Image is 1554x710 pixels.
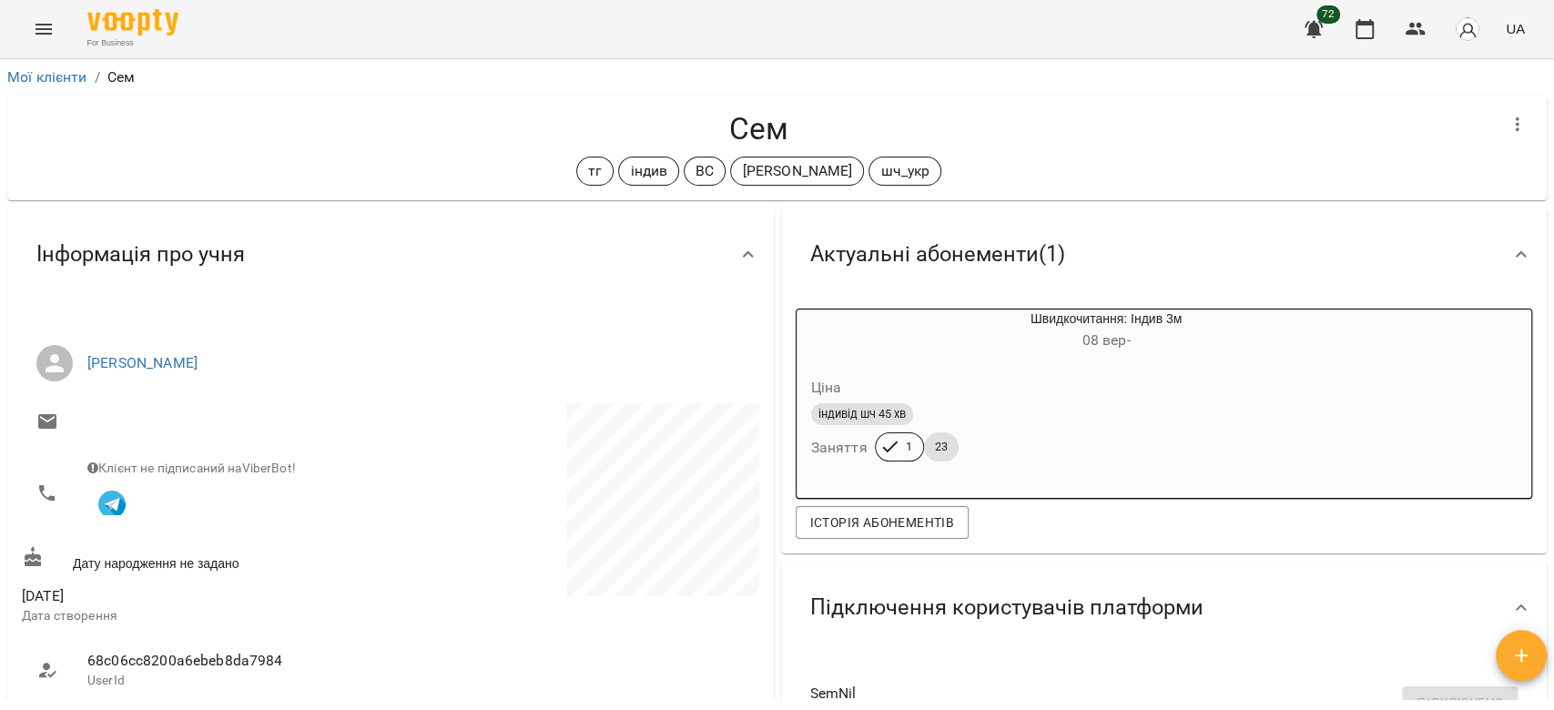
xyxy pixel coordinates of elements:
[811,406,913,422] span: індивід шч 45 хв
[107,66,135,88] p: Сем
[22,110,1496,147] h4: Сем
[810,593,1204,622] span: Підключення користувачів платформи
[576,157,614,186] div: тг
[781,561,1548,654] div: Підключення користувачів платформи
[87,650,372,672] span: 68c06cc8200a6ebeb8da7984
[87,37,178,49] span: For Business
[87,672,372,690] p: UserId
[742,160,852,182] p: [PERSON_NAME]
[796,506,969,539] button: Історія абонементів
[868,157,941,186] div: шч_укр
[22,607,387,625] p: Дата створення
[36,240,245,269] span: Інформація про учня
[730,157,864,186] div: [PERSON_NAME]
[630,160,667,182] p: індив
[7,208,774,301] div: Інформація про учня
[884,309,1329,353] div: Швидкочитання: Індив 3м
[1316,5,1340,24] span: 72
[98,491,126,518] img: Telegram
[87,9,178,35] img: Voopty Logo
[810,512,954,533] span: Історія абонементів
[22,7,66,51] button: Menu
[7,66,1547,88] nav: breadcrumb
[811,435,868,461] h6: Заняття
[618,157,679,186] div: індив
[87,477,137,526] button: Клієнт підписаний на VooptyBot
[18,543,391,576] div: Дату народження не задано
[95,66,100,88] li: /
[781,208,1548,301] div: Актуальні абонементи(1)
[810,240,1065,269] span: Актуальні абонементи ( 1 )
[895,439,923,455] span: 1
[684,157,726,186] div: ВС
[880,160,929,182] p: шч_укр
[1455,16,1480,42] img: avatar_s.png
[7,68,87,86] a: Мої клієнти
[22,585,387,607] span: [DATE]
[811,375,842,401] h6: Ціна
[696,160,714,182] p: ВС
[588,160,602,182] p: тг
[924,439,959,455] span: 23
[797,309,1329,483] button: Швидкочитання: Індив 3м08 вер- Цінаіндивід шч 45 хвЗаняття123
[87,461,296,475] span: Клієнт не підписаний на ViberBot!
[797,309,884,353] div: Швидкочитання: Індив 3м
[810,683,1489,705] span: SemNil
[87,354,198,371] a: [PERSON_NAME]
[1498,12,1532,46] button: UA
[1506,19,1525,38] span: UA
[1082,331,1130,349] span: 08 вер -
